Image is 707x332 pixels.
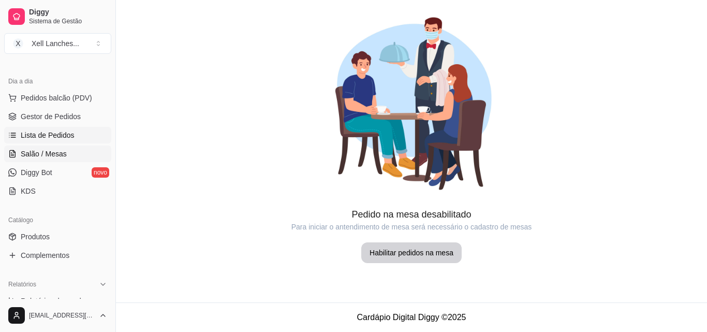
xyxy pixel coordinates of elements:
[21,167,52,178] span: Diggy Bot
[116,222,707,232] article: Para iniciar o antendimento de mesa será necessário o cadastro de mesas
[4,293,111,309] a: Relatórios de vendas
[4,90,111,106] button: Pedidos balcão (PDV)
[21,232,50,242] span: Produtos
[4,33,111,54] button: Select a team
[29,8,107,17] span: Diggy
[13,38,23,49] span: X
[361,242,462,263] button: Habilitar pedidos na mesa
[8,280,36,288] span: Relatórios
[4,164,111,181] a: Diggy Botnovo
[4,146,111,162] a: Salão / Mesas
[4,303,111,328] button: [EMAIL_ADDRESS][DOMAIN_NAME]
[4,247,111,264] a: Complementos
[4,127,111,143] a: Lista de Pedidos
[29,17,107,25] span: Sistema de Gestão
[21,130,75,140] span: Lista de Pedidos
[4,183,111,199] a: KDS
[4,108,111,125] a: Gestor de Pedidos
[21,93,92,103] span: Pedidos balcão (PDV)
[4,73,111,90] div: Dia a dia
[21,149,67,159] span: Salão / Mesas
[116,207,707,222] article: Pedido na mesa desabilitado
[29,311,95,320] span: [EMAIL_ADDRESS][DOMAIN_NAME]
[116,302,707,332] footer: Cardápio Digital Diggy © 2025
[21,186,36,196] span: KDS
[21,296,89,306] span: Relatórios de vendas
[32,38,79,49] div: Xell Lanches ...
[4,212,111,228] div: Catálogo
[21,111,81,122] span: Gestor de Pedidos
[21,250,69,261] span: Complementos
[4,4,111,29] a: DiggySistema de Gestão
[4,228,111,245] a: Produtos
